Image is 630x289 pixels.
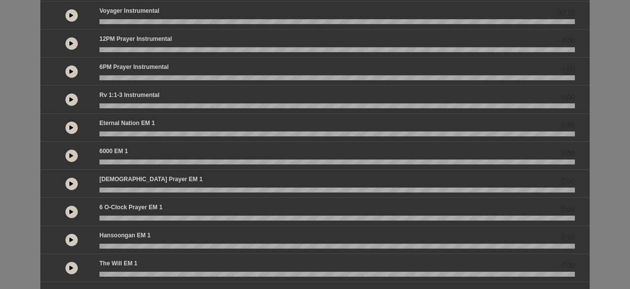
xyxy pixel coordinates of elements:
span: 0.00 [562,120,575,130]
span: 0.00 [562,36,575,46]
p: Rv 1:1-3 Instrumental [99,91,159,99]
p: 12PM Prayer Instrumental [99,34,172,43]
span: 0.00 [562,232,575,243]
span: 0.00 [562,92,575,102]
p: 6000 EM 1 [99,147,128,156]
p: Voyager Instrumental [99,6,159,15]
span: 0.00 [562,204,575,215]
span: 0.00 [562,148,575,159]
p: [DEMOGRAPHIC_DATA] prayer EM 1 [99,175,203,184]
p: 6 o-clock prayer EM 1 [99,203,162,212]
span: 0.00 [562,64,575,74]
p: 6PM Prayer Instrumental [99,63,169,71]
p: Eternal Nation EM 1 [99,119,155,128]
span: 00:15 [558,8,575,18]
span: 0.00 [562,260,575,271]
p: The Will EM 1 [99,259,137,268]
p: Hansoongan EM 1 [99,231,151,240]
span: 0.00 [562,176,575,187]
